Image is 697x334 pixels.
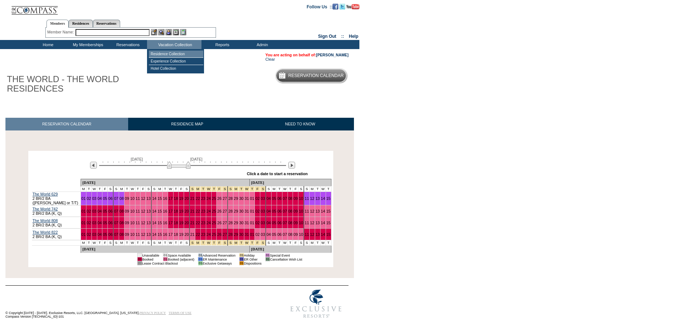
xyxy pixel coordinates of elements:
[239,186,244,192] td: New Year's
[195,186,201,192] td: Christmas
[81,221,86,225] a: 01
[288,196,293,201] a: 08
[283,196,287,201] a: 07
[321,221,325,225] a: 14
[130,221,135,225] a: 10
[119,240,124,246] td: M
[146,221,151,225] a: 13
[318,34,336,39] a: Sign Out
[223,196,227,201] a: 27
[124,240,130,246] td: T
[207,221,211,225] a: 24
[298,186,304,192] td: S
[173,186,179,192] td: T
[283,221,287,225] a: 07
[81,196,86,201] a: 01
[320,186,326,192] td: W
[114,221,118,225] a: 07
[277,196,282,201] a: 06
[149,58,203,65] td: Experience Collection
[87,221,91,225] a: 02
[92,221,97,225] a: 03
[321,196,325,201] a: 14
[166,29,172,35] img: Impersonate
[190,209,195,213] a: 21
[67,40,107,49] td: My Memberships
[119,232,124,237] a: 08
[151,186,157,192] td: S
[158,196,162,201] a: 15
[315,232,320,237] a: 13
[346,4,359,9] img: Subscribe to our YouTube Channel
[310,232,314,237] a: 12
[261,232,265,237] a: 03
[272,232,276,237] a: 05
[255,209,260,213] a: 02
[180,29,186,35] img: b_calculator.gif
[307,4,333,9] td: Follow Us ::
[283,209,287,213] a: 07
[346,4,359,8] a: Subscribe to our YouTube Channel
[130,209,135,213] a: 10
[277,232,282,237] a: 06
[212,196,216,201] a: 25
[98,232,102,237] a: 04
[250,209,254,213] a: 01
[136,221,140,225] a: 11
[152,209,156,213] a: 14
[33,230,58,234] a: The World 822
[98,209,102,213] a: 04
[114,196,118,201] a: 07
[212,221,216,225] a: 25
[158,221,162,225] a: 15
[135,240,140,246] td: T
[108,186,113,192] td: S
[33,218,58,223] a: The World 808
[179,196,183,201] a: 19
[108,240,113,246] td: S
[266,186,271,192] td: S
[223,232,227,237] a: 27
[228,209,233,213] a: 28
[255,196,260,201] a: 02
[266,209,271,213] a: 04
[87,196,91,201] a: 02
[32,192,81,205] td: 2 BR/2 BA ([PERSON_NAME] or T/T)
[140,240,146,246] td: F
[244,186,249,192] td: New Year's
[146,209,151,213] a: 13
[299,209,303,213] a: 10
[151,240,157,246] td: S
[201,221,205,225] a: 23
[245,209,249,213] a: 31
[162,186,168,192] td: T
[190,157,203,161] span: [DATE]
[200,186,206,192] td: Christmas
[293,221,298,225] a: 09
[157,240,163,246] td: M
[98,196,102,201] a: 04
[141,196,145,201] a: 12
[103,196,107,201] a: 05
[97,186,102,192] td: T
[87,232,91,237] a: 02
[146,240,151,246] td: S
[103,232,107,237] a: 05
[107,40,147,49] td: Reservations
[108,196,113,201] a: 06
[98,221,102,225] a: 04
[326,186,331,192] td: T
[124,186,130,192] td: T
[305,209,309,213] a: 11
[310,209,314,213] a: 12
[46,20,69,28] a: Members
[333,4,338,8] a: Become our fan on Facebook
[266,221,271,225] a: 04
[239,232,244,237] a: 30
[201,209,205,213] a: 23
[288,186,293,192] td: T
[92,209,97,213] a: 03
[86,186,91,192] td: T
[223,209,227,213] a: 27
[141,232,145,237] a: 12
